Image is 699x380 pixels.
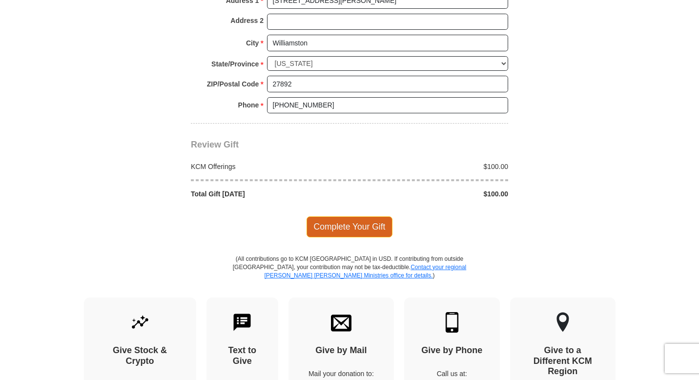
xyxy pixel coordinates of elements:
h4: Give Stock & Crypto [101,345,179,366]
img: other-region [556,312,570,333]
strong: State/Province [211,57,259,71]
div: Total Gift [DATE] [186,189,350,199]
a: Contact your regional [PERSON_NAME] [PERSON_NAME] Ministries office for details. [264,264,466,279]
img: mobile.svg [442,312,462,333]
div: KCM Offerings [186,162,350,171]
p: Call us at: [421,369,483,379]
span: Complete Your Gift [307,216,393,237]
h4: Give by Mail [306,345,377,356]
strong: Phone [238,98,259,112]
img: envelope.svg [331,312,351,333]
span: Review Gift [191,140,239,149]
h4: Give to a Different KCM Region [527,345,598,377]
p: Mail your donation to: [306,369,377,379]
strong: ZIP/Postal Code [207,77,259,91]
p: (All contributions go to KCM [GEOGRAPHIC_DATA] in USD. If contributing from outside [GEOGRAPHIC_D... [232,255,467,297]
h4: Text to Give [224,345,262,366]
div: $100.00 [349,162,514,171]
strong: Address 2 [230,14,264,27]
img: give-by-stock.svg [130,312,150,333]
img: text-to-give.svg [232,312,252,333]
div: $100.00 [349,189,514,199]
h4: Give by Phone [421,345,483,356]
strong: City [246,36,259,50]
